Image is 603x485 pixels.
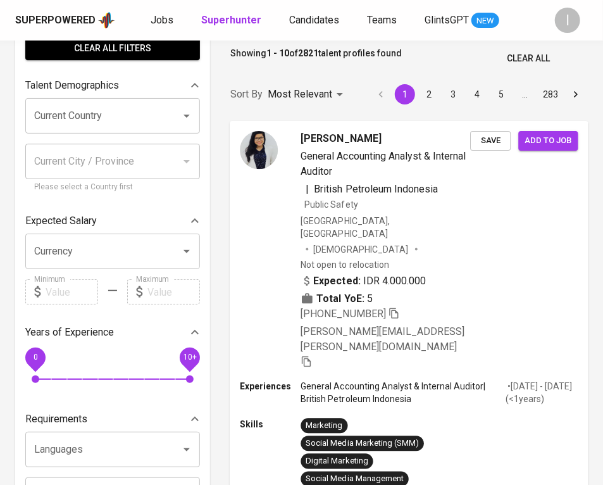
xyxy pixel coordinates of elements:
nav: pagination navigation [369,84,588,104]
span: Candidates [289,14,339,26]
div: Superpowered [15,13,96,28]
div: Expected Salary [25,208,200,234]
b: Expected: [314,273,361,288]
button: Add to job [519,131,578,151]
div: Years of Experience [25,320,200,345]
span: [PERSON_NAME][EMAIL_ADDRESS][PERSON_NAME][DOMAIN_NAME] [301,325,464,353]
p: Years of Experience [25,325,114,340]
a: Superhunter [201,13,264,28]
b: Total YoE: [317,291,364,306]
span: [DEMOGRAPHIC_DATA] [314,242,410,255]
button: page 1 [395,84,415,104]
div: Digital Marketing [306,455,368,467]
button: Go to next page [566,84,586,104]
button: Open [178,441,196,458]
p: Expected Salary [25,213,97,229]
a: Candidates [289,13,342,28]
a: Teams [367,13,399,28]
span: NEW [471,15,499,27]
b: 2821 [298,48,318,58]
img: 82a32359018c585b2deb538d4f56fdc9.jpg [240,131,278,169]
div: Most Relevant [268,83,347,106]
p: Showing of talent profiles found [230,47,402,70]
p: Experiences [240,380,301,393]
button: Go to page 283 [539,84,562,104]
button: Go to page 2 [419,84,439,104]
span: [PERSON_NAME] [301,131,381,146]
span: Add to job [525,134,572,148]
span: Clear All [507,51,550,66]
p: Sort By [230,87,263,102]
span: British Petroleum Indonesia [314,183,438,195]
button: Clear All [502,47,555,70]
span: [PHONE_NUMBER] [301,308,385,320]
div: Social Media Management [306,473,404,485]
div: Requirements [25,406,200,432]
span: Teams [367,14,397,26]
p: Most Relevant [268,87,332,102]
div: Talent Demographics [25,73,200,98]
p: Talent Demographics [25,78,119,93]
img: app logo [98,11,115,30]
button: Save [470,131,511,151]
span: Clear All filters [35,41,190,56]
a: Superpoweredapp logo [15,11,115,30]
div: … [515,88,535,101]
p: Please select a Country first [34,181,191,194]
div: [GEOGRAPHIC_DATA], [GEOGRAPHIC_DATA] [301,215,470,240]
a: GlintsGPT NEW [425,13,499,28]
span: Public Safety [305,199,358,210]
div: IDR 4.000.000 [301,273,426,288]
button: Clear All filters [25,37,200,60]
p: • [DATE] - [DATE] ( <1 years ) [506,380,578,405]
button: Go to page 4 [467,84,487,104]
button: Go to page 3 [443,84,463,104]
input: Value [147,279,200,305]
p: General Accounting Analyst & Internal Auditor | British Petroleum Indonesia [301,380,506,405]
b: 1 - 10 [266,48,289,58]
span: Jobs [151,14,173,26]
input: Value [46,279,98,305]
button: Go to page 5 [491,84,511,104]
span: General Accounting Analyst & Internal Auditor [301,150,466,177]
span: 5 [367,291,373,306]
div: I [555,8,580,33]
p: Skills [240,418,301,431]
button: Open [178,107,196,125]
span: Save [476,134,504,148]
b: Superhunter [201,14,261,26]
span: GlintsGPT [425,14,469,26]
p: Not open to relocation [301,258,389,270]
a: Jobs [151,13,176,28]
div: Marketing [306,420,343,432]
span: | [306,182,309,197]
span: 10+ [183,353,196,362]
span: 0 [33,353,37,362]
p: Requirements [25,412,87,427]
div: Social Media Marketing (SMM) [306,438,420,450]
button: Open [178,242,196,260]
